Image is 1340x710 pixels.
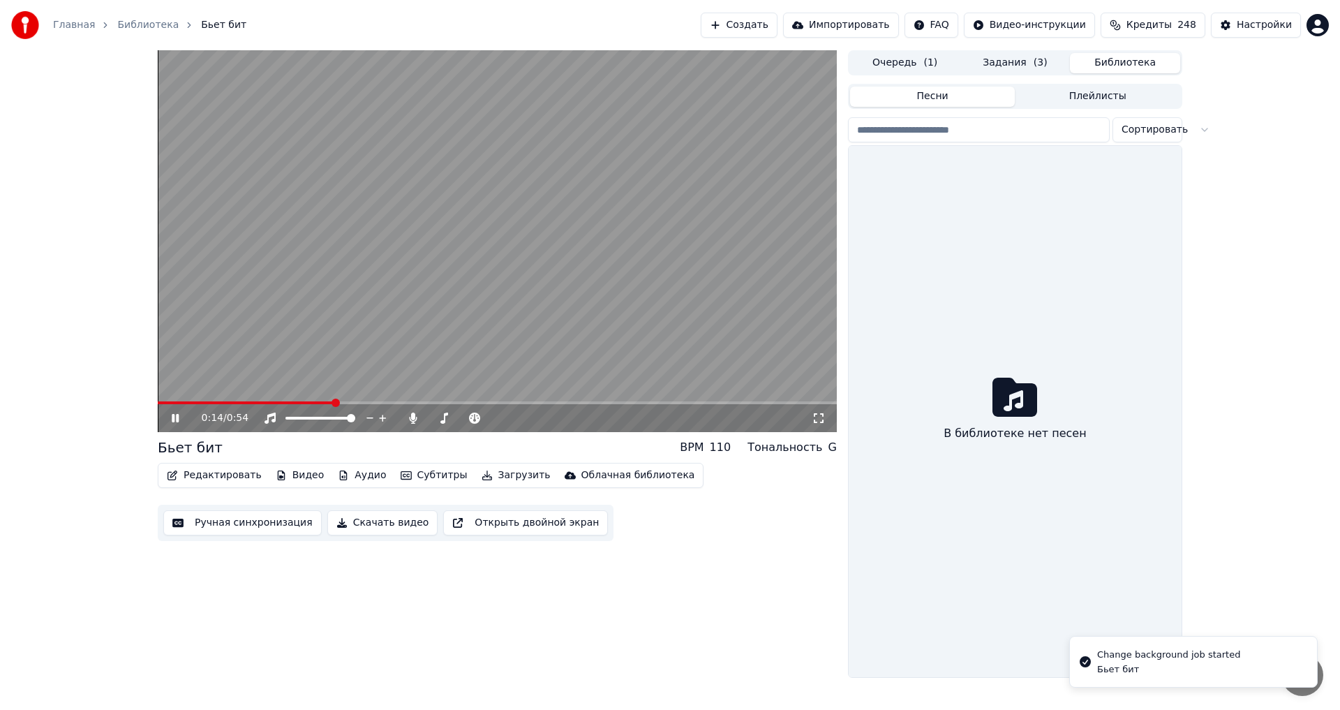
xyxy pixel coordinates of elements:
div: Настройки [1237,18,1292,32]
div: Бьет бит [1097,663,1240,676]
button: Задания [960,53,1071,73]
button: Песни [850,87,1015,107]
button: Кредиты248 [1101,13,1205,38]
nav: breadcrumb [53,18,246,32]
button: Загрузить [476,466,556,485]
button: Аудио [332,466,392,485]
button: Скачать видео [327,510,438,535]
div: 110 [710,439,731,456]
div: / [202,411,235,425]
button: Субтитры [395,466,473,485]
button: Открыть двойной экран [443,510,608,535]
span: 248 [1177,18,1196,32]
span: Сортировать [1122,123,1188,137]
div: Облачная библиотека [581,468,695,482]
button: Настройки [1211,13,1301,38]
div: Change background job started [1097,648,1240,662]
button: Ручная синхронизация [163,510,322,535]
span: Бьет бит [201,18,246,32]
button: Плейлисты [1015,87,1180,107]
button: Видео [270,466,330,485]
div: Тональность [747,439,822,456]
span: Кредиты [1126,18,1172,32]
span: ( 1 ) [923,56,937,70]
div: Бьет бит [158,438,223,457]
button: Импортировать [783,13,899,38]
button: Очередь [850,53,960,73]
button: Редактировать [161,466,267,485]
div: В библиотеке нет песен [938,420,1092,448]
button: Библиотека [1070,53,1180,73]
span: 0:54 [227,411,248,425]
span: 0:14 [202,411,223,425]
span: ( 3 ) [1034,56,1048,70]
button: FAQ [904,13,958,38]
button: Видео-инструкции [964,13,1095,38]
div: BPM [680,439,703,456]
img: youka [11,11,39,39]
button: Создать [701,13,777,38]
div: G [828,439,836,456]
a: Главная [53,18,95,32]
a: Библиотека [117,18,179,32]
